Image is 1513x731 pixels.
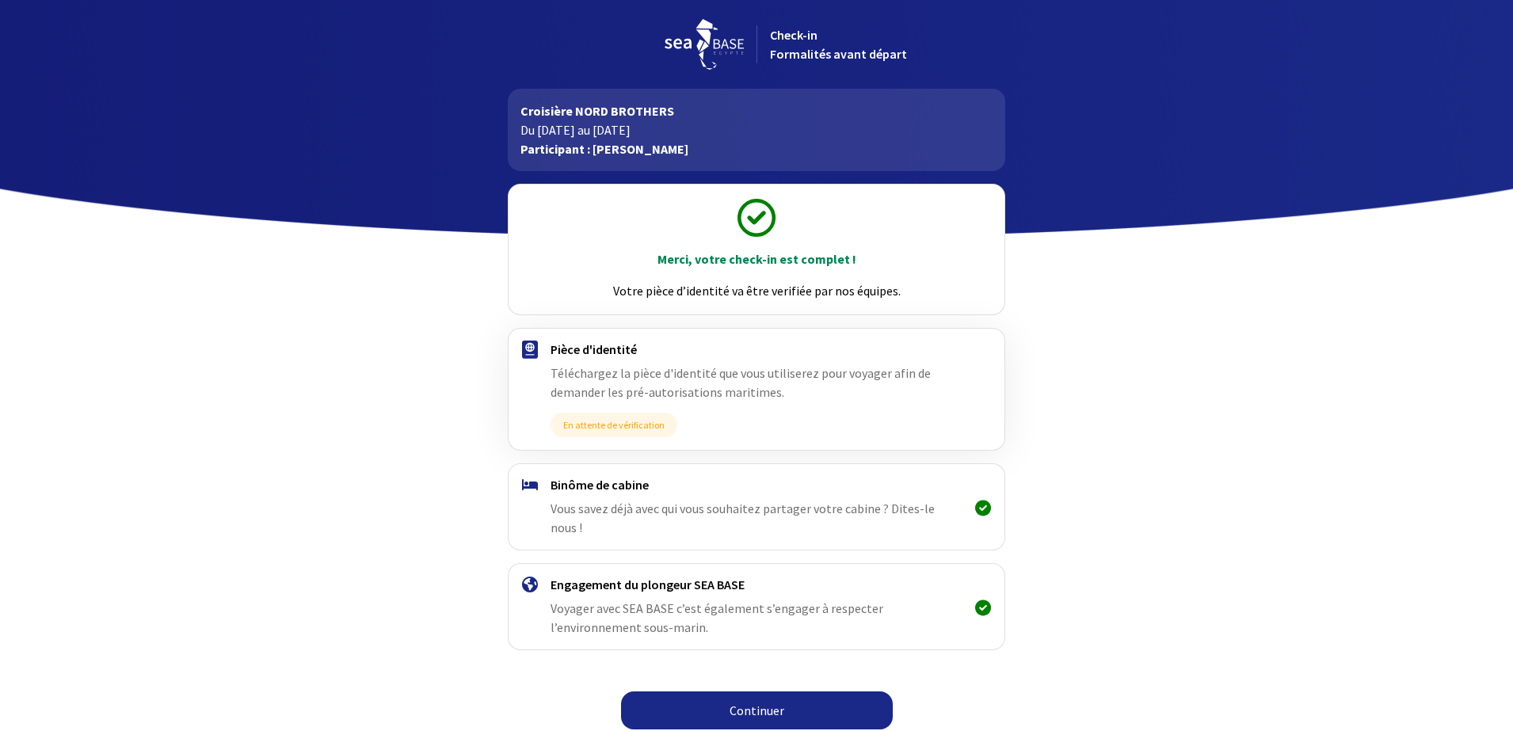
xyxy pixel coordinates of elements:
[551,577,962,592] h4: Engagement du plongeur SEA BASE
[551,341,962,357] h4: Pièce d'identité
[523,249,989,268] p: Merci, votre check-in est complet !
[522,479,538,490] img: binome.svg
[551,501,935,535] span: Vous savez déjà avec qui vous souhaitez partager votre cabine ? Dites-le nous !
[621,691,893,729] a: Continuer
[770,27,907,62] span: Check-in Formalités avant départ
[520,120,992,139] p: Du [DATE] au [DATE]
[522,577,538,592] img: engagement.svg
[523,281,989,300] p: Votre pièce d’identité va être verifiée par nos équipes.
[522,341,538,359] img: passport.svg
[520,139,992,158] p: Participant : [PERSON_NAME]
[551,365,931,400] span: Téléchargez la pièce d'identité que vous utiliserez pour voyager afin de demander les pré-autoris...
[551,413,677,437] span: En attente de vérification
[665,19,744,70] img: logo_seabase.svg
[520,101,992,120] p: Croisière NORD BROTHERS
[551,477,962,493] h4: Binôme de cabine
[551,600,883,635] span: Voyager avec SEA BASE c’est également s’engager à respecter l’environnement sous-marin.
